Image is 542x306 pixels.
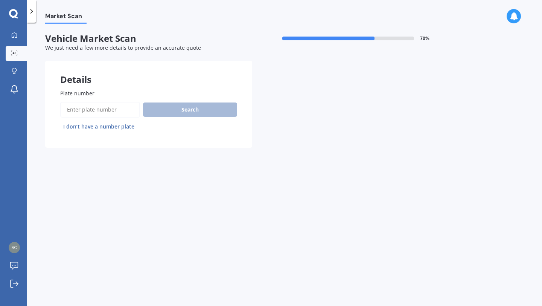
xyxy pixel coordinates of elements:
span: Vehicle Market Scan [45,33,252,44]
div: Details [45,61,252,83]
button: I don’t have a number plate [60,121,137,133]
img: 5affc65f529159a3415d8eb414d60594 [9,242,20,253]
span: Market Scan [45,12,87,23]
span: 70 % [420,36,429,41]
input: Enter plate number [60,102,140,118]
span: Plate number [60,90,94,97]
span: We just need a few more details to provide an accurate quote [45,44,201,51]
